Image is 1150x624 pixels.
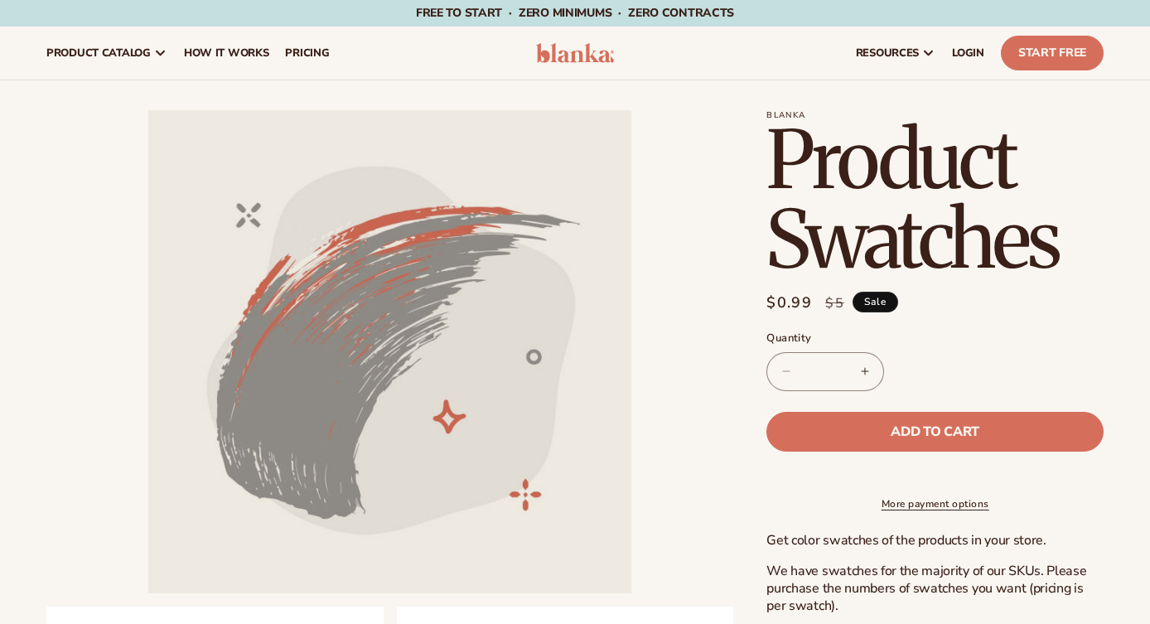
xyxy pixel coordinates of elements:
[856,46,919,60] span: resources
[277,27,337,80] a: pricing
[1001,36,1104,70] a: Start Free
[944,27,993,80] a: LOGIN
[416,5,734,21] span: Free to start · ZERO minimums · ZERO contracts
[891,425,978,438] span: Add to cart
[176,27,278,80] a: How It Works
[766,496,1104,511] a: More payment options
[766,412,1104,452] button: Add to cart
[766,331,1104,347] label: Quantity
[825,293,844,313] s: $5
[46,46,151,60] span: product catalog
[853,292,898,312] span: Sale
[766,120,1104,279] h1: Product Swatches
[536,43,614,63] img: logo
[848,27,944,80] a: resources
[766,292,812,314] span: $0.99
[952,46,984,60] span: LOGIN
[766,532,1104,549] p: Get color swatches of the products in your store.
[38,27,176,80] a: product catalog
[285,46,329,60] span: pricing
[184,46,269,60] span: How It Works
[766,563,1104,614] p: We have swatches for the majority of our SKUs. Please purchase the numbers of swatches you want (...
